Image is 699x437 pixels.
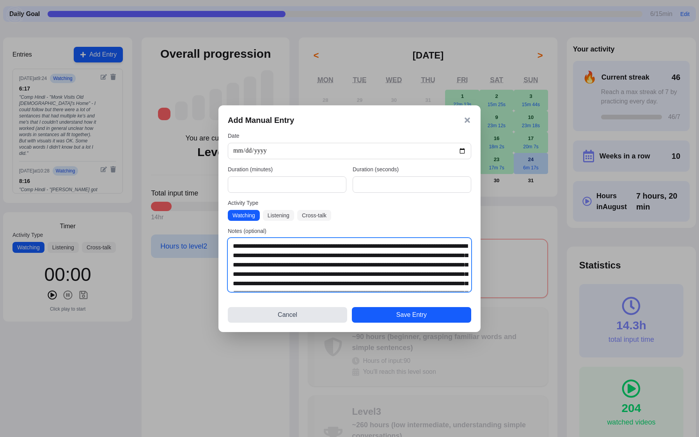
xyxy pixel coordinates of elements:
[228,210,260,221] button: Watching
[352,307,471,323] button: Save Entry
[228,227,471,235] label: Notes (optional)
[353,165,471,173] label: Duration (seconds)
[228,132,471,140] label: Date
[297,210,331,221] button: Cross-talk
[263,210,294,221] button: Listening
[228,307,347,323] button: Cancel
[228,115,294,126] h3: Add Manual Entry
[228,165,346,173] label: Duration (minutes)
[228,199,471,207] label: Activity Type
